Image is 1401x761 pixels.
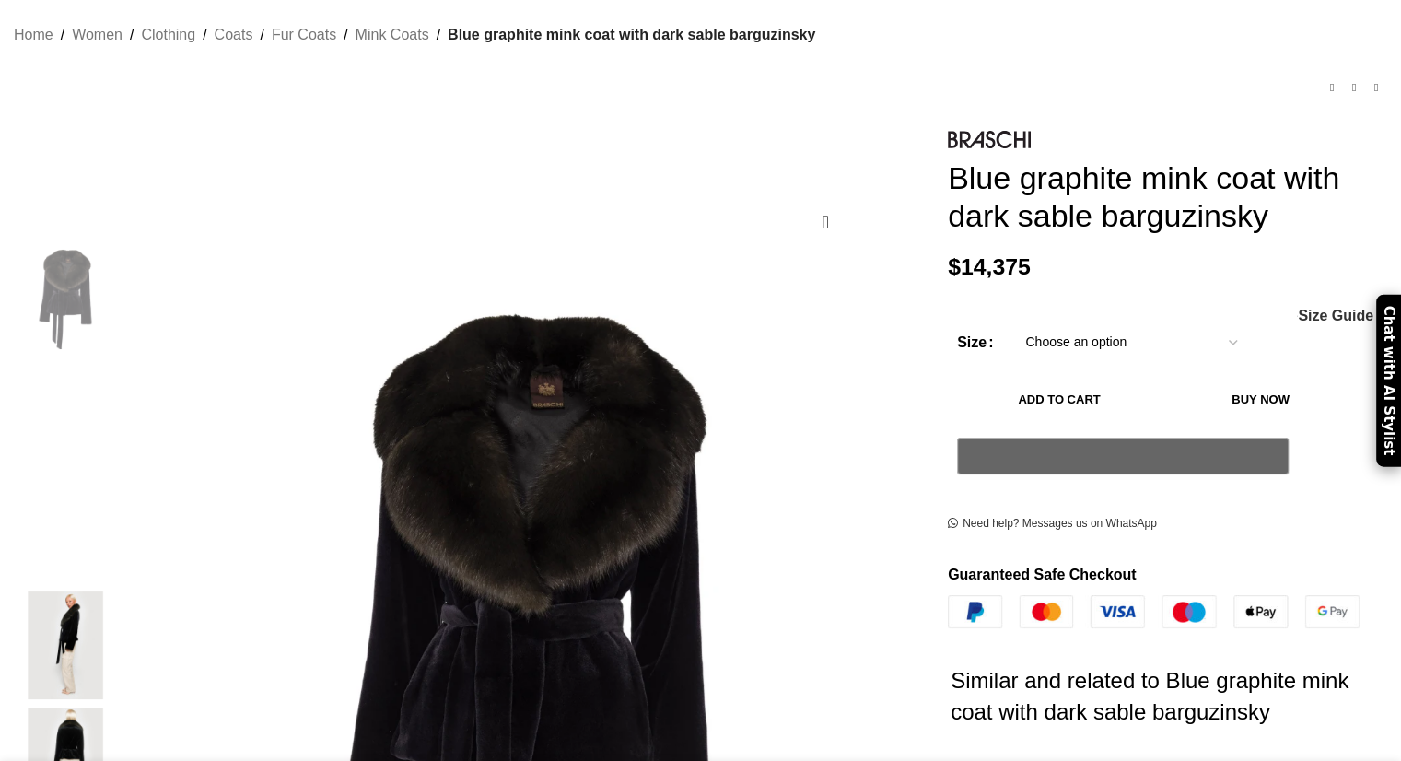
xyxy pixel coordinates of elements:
button: Pay with GPay [957,438,1289,474]
div: 3 / 8 [9,475,122,592]
div: 1 / 8 [9,242,122,359]
a: Mink Coats [356,23,429,47]
button: Buy now [1171,380,1350,419]
img: Blue Mink fur Coats [9,358,122,466]
a: Fur Coats [272,23,336,47]
nav: Breadcrumb [14,23,815,47]
img: Blue graphite mink coat with dark sable barguzinsky - Image 4 [9,591,122,699]
span: Size Guide [1298,309,1373,323]
span: Blue graphite mink coat with dark sable barguzinsky [448,23,815,47]
img: guaranteed-safe-checkout-bordered.j [948,595,1360,628]
img: Coveti [9,242,122,350]
a: Coats [215,23,253,47]
button: Add to cart [957,380,1162,419]
a: Home [14,23,53,47]
a: Size Guide [1297,309,1373,323]
a: Clothing [141,23,195,47]
label: Size [957,331,993,355]
strong: Guaranteed Safe Checkout [948,567,1137,582]
h1: Blue graphite mink coat with dark sable barguzinsky [948,159,1387,235]
div: 4 / 8 [9,591,122,708]
bdi: 14,375 [948,254,1031,279]
span: $ [948,254,961,279]
a: Women [72,23,123,47]
img: BRASCHI [948,131,1031,148]
a: Next product [1365,77,1387,100]
a: Previous product [1321,77,1343,100]
img: mink fur [9,475,122,583]
a: Need help? Messages us on WhatsApp [948,517,1157,532]
div: 2 / 8 [9,358,122,475]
